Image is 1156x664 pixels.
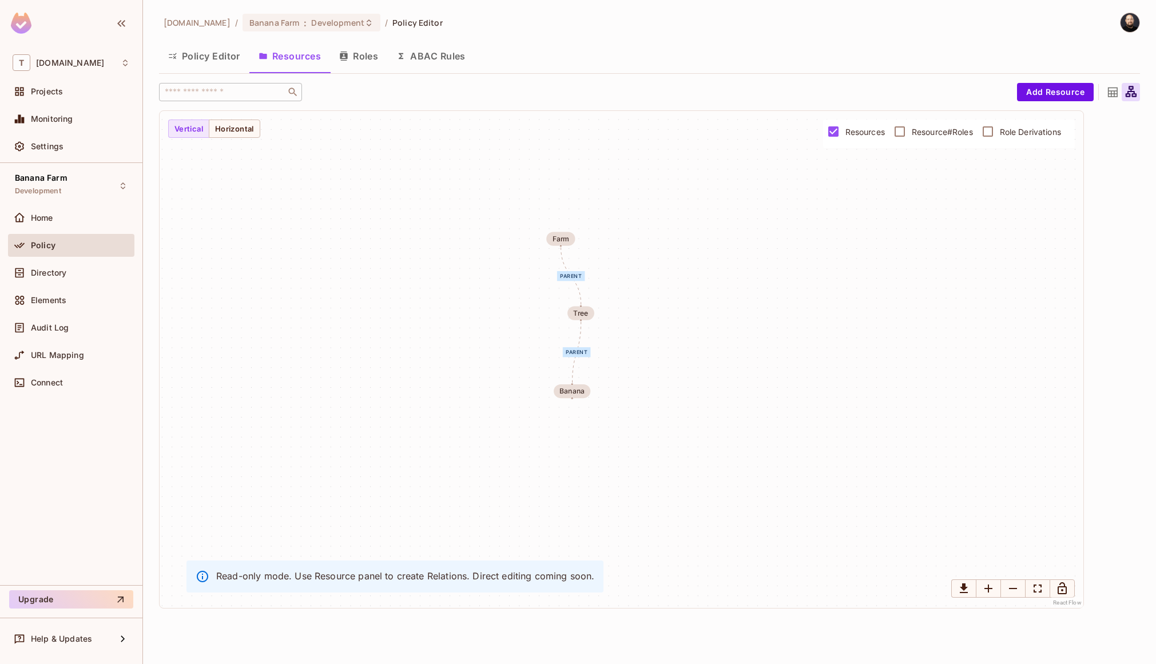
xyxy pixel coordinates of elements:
span: Settings [31,142,63,151]
div: Tree [573,309,588,317]
button: Zoom In [976,579,1001,598]
button: Fit View [1025,579,1050,598]
button: Add Resource [1017,83,1094,101]
div: parent [563,347,591,357]
button: Zoom Out [1000,579,1026,598]
p: Read-only mode. Use Resource panel to create Relations. Direct editing coming soon. [216,570,594,582]
span: Resource#Roles [912,126,973,137]
span: Policy [31,241,55,250]
span: Audit Log [31,323,69,332]
button: Policy Editor [159,42,249,70]
span: Home [31,213,53,222]
button: Lock Graph [1050,579,1075,598]
button: Resources [249,42,330,70]
span: Policy Editor [392,17,443,28]
span: Banana Farm [249,17,299,28]
g: Edge from Farm to Tree [561,247,581,304]
li: / [385,17,388,28]
span: Workspace: tk-permit.io [36,58,104,67]
span: : [303,18,307,27]
button: Upgrade [9,590,133,609]
div: Farm [553,235,569,243]
span: Directory [31,268,66,277]
span: Monitoring [31,114,73,124]
li: / [235,17,238,28]
span: T [13,54,30,71]
span: Connect [31,378,63,387]
a: React Flow attribution [1053,599,1082,606]
span: Development [311,17,364,28]
span: Role Derivations [1000,126,1061,137]
span: Banana Farm [15,173,67,182]
img: SReyMgAAAABJRU5ErkJggg== [11,13,31,34]
span: Development [15,186,61,196]
button: Download graph as image [951,579,976,598]
span: URL Mapping [31,351,84,360]
div: Small button group [168,120,260,138]
span: the active workspace [164,17,231,28]
div: parent [557,271,585,281]
button: Horizontal [209,120,260,138]
button: Vertical [168,120,209,138]
button: Roles [330,42,387,70]
div: Small button group [951,579,1075,598]
button: ABAC Rules [387,42,475,70]
span: Resources [845,126,885,137]
span: Elements [31,296,66,305]
span: Farm [546,232,575,246]
img: Thomas kirk [1121,13,1139,32]
span: Tree [567,306,594,320]
div: Banana [559,387,584,395]
span: Projects [31,87,63,96]
span: Banana [554,384,590,398]
span: Help & Updates [31,634,92,643]
g: Edge from Tree to Banana [572,321,581,383]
